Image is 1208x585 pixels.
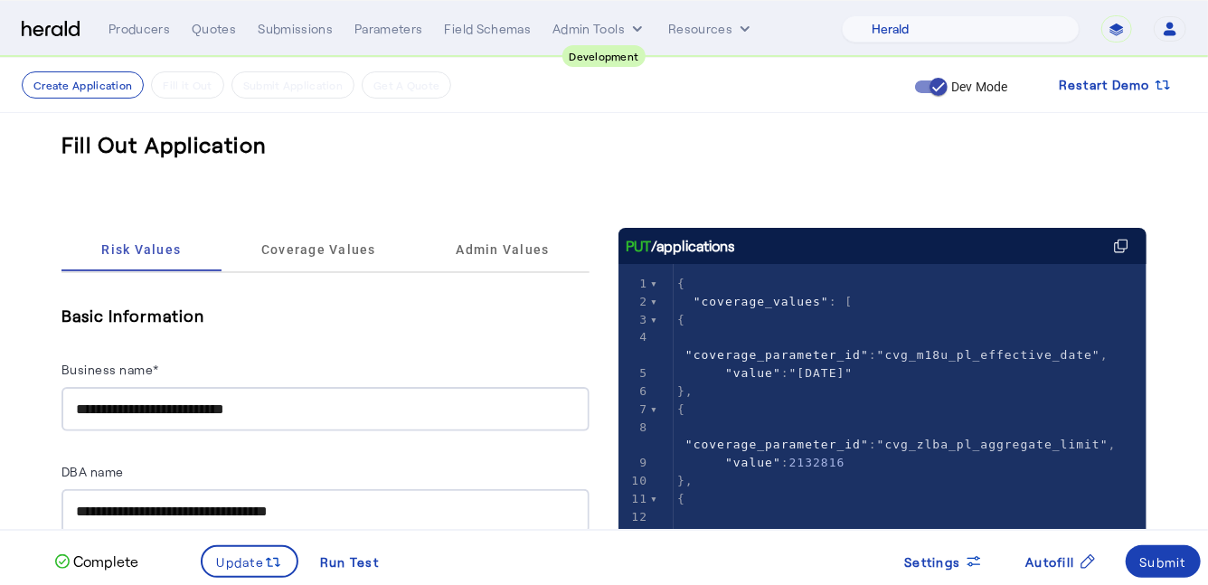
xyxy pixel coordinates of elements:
[789,366,854,380] span: "[DATE]"
[677,456,845,469] span: :
[1012,545,1111,578] button: Autofill
[22,71,144,99] button: Create Application
[217,552,265,571] span: Update
[789,456,845,469] span: 2132816
[618,311,650,329] div: 3
[626,235,735,257] div: /applications
[101,243,181,256] span: Risk Values
[677,277,685,290] span: {
[677,402,685,416] span: {
[677,330,1109,362] span: : ,
[192,20,236,38] div: Quotes
[151,71,223,99] button: Fill it Out
[445,20,532,38] div: Field Schemas
[201,545,299,578] button: Update
[685,348,869,362] span: "coverage_parameter_id"
[362,71,451,99] button: Get A Quote
[61,130,267,159] h3: Fill Out Application
[685,438,869,451] span: "coverage_parameter_id"
[552,20,646,38] button: internal dropdown menu
[61,464,124,479] label: DBA name
[1044,69,1186,101] button: Restart Demo
[61,302,590,329] h5: Basic Information
[1126,545,1202,578] button: Submit
[725,456,781,469] span: "value"
[261,243,376,256] span: Coverage Values
[320,552,379,571] div: Run Test
[677,492,685,505] span: {
[677,420,1117,452] span: : ,
[694,295,829,308] span: "coverage_values"
[354,20,423,38] div: Parameters
[725,366,781,380] span: "value"
[685,527,869,541] span: "coverage_parameter_id"
[618,275,650,293] div: 1
[1026,552,1075,571] span: Autofill
[457,243,550,256] span: Admin Values
[677,510,1140,560] span: : ,
[618,419,650,437] div: 8
[562,45,646,67] div: Development
[877,527,1140,541] span: "cvg_ycob_pl_aggregate_retention"
[618,364,650,382] div: 5
[677,295,853,308] span: : [
[1140,552,1187,571] div: Submit
[618,293,650,311] div: 2
[618,401,650,419] div: 7
[677,384,694,398] span: },
[626,235,651,257] span: PUT
[905,552,961,571] span: Settings
[618,328,650,346] div: 4
[877,348,1100,362] span: "cvg_m18u_pl_effective_date"
[61,362,159,377] label: Business name*
[618,382,650,401] div: 6
[677,313,685,326] span: {
[677,366,853,380] span: :
[618,490,650,508] div: 11
[618,508,650,526] div: 12
[618,472,650,490] div: 10
[70,551,138,572] p: Complete
[306,545,393,578] button: Run Test
[22,21,80,38] img: Herald Logo
[677,474,694,487] span: },
[109,20,170,38] div: Producers
[891,545,997,578] button: Settings
[618,454,650,472] div: 9
[948,78,1008,96] label: Dev Mode
[668,20,754,38] button: Resources dropdown menu
[1059,74,1150,96] span: Restart Demo
[258,20,333,38] div: Submissions
[231,71,354,99] button: Submit Application
[877,438,1109,451] span: "cvg_zlba_pl_aggregate_limit"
